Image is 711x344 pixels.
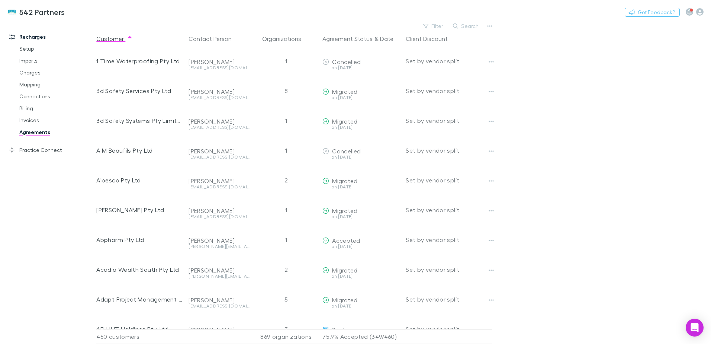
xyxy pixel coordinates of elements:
[189,326,250,334] div: [PERSON_NAME]
[189,207,250,214] div: [PERSON_NAME]
[189,155,250,159] div: [EMAIL_ADDRESS][DOMAIN_NAME]
[96,165,183,195] div: A'besco Pty Ltd
[252,284,319,314] div: 5
[406,284,492,314] div: Set by vendor split
[449,22,483,31] button: Search
[189,237,250,244] div: [PERSON_NAME]
[406,225,492,255] div: Set by vendor split
[96,255,183,284] div: Acadia Wealth South Pty Ltd
[189,31,241,46] button: Contact Person
[189,147,250,155] div: [PERSON_NAME]
[252,225,319,255] div: 1
[189,58,250,66] div: [PERSON_NAME]
[12,102,100,114] a: Billing
[189,177,250,185] div: [PERSON_NAME]
[332,267,357,274] span: Migrated
[262,31,310,46] button: Organizations
[252,106,319,136] div: 1
[189,296,250,304] div: [PERSON_NAME]
[322,329,400,344] p: 75.9% Accepted (349/460)
[406,46,492,76] div: Set by vendor split
[189,125,250,130] div: [EMAIL_ADDRESS][DOMAIN_NAME]
[96,76,183,106] div: 3d Safety Services Pty Ltd
[19,7,65,16] h3: 542 Partners
[96,46,183,76] div: 1 Time Waterproofing Pty Ltd
[322,31,373,46] button: Agreement Status
[12,79,100,90] a: Mapping
[380,31,393,46] button: Date
[189,95,250,100] div: [EMAIL_ADDRESS][DOMAIN_NAME]
[322,125,400,130] div: on [DATE]
[96,31,133,46] button: Customer
[96,225,183,255] div: Abpharm Pty Ltd
[3,3,70,21] a: 542 Partners
[322,244,400,249] div: on [DATE]
[406,314,492,344] div: Set by vendor split
[332,147,361,155] span: Cancelled
[252,136,319,165] div: 1
[406,31,457,46] button: Client Discount
[12,126,100,138] a: Agreements
[252,195,319,225] div: 1
[332,58,361,65] span: Cancelled
[252,255,319,284] div: 2
[406,136,492,165] div: Set by vendor split
[189,185,250,189] div: [EMAIL_ADDRESS][DOMAIN_NAME]
[189,274,250,278] div: [PERSON_NAME][EMAIL_ADDRESS][PERSON_NAME][DOMAIN_NAME]
[332,296,357,303] span: Migrated
[252,314,319,344] div: 3
[406,195,492,225] div: Set by vendor split
[252,46,319,76] div: 1
[332,326,345,333] span: Sent
[332,237,360,244] span: Accepted
[96,329,186,344] div: 460 customers
[406,255,492,284] div: Set by vendor split
[406,76,492,106] div: Set by vendor split
[1,144,100,156] a: Practice Connect
[332,118,357,125] span: Migrated
[252,165,319,195] div: 2
[96,136,183,165] div: A M Beaufils Pty Ltd
[406,106,492,136] div: Set by vendor split
[686,319,704,337] div: Open Intercom Messenger
[189,304,250,308] div: [EMAIL_ADDRESS][DOMAIN_NAME]
[252,76,319,106] div: 8
[1,31,100,43] a: Recharges
[189,66,250,70] div: [EMAIL_ADDRESS][DOMAIN_NAME]
[189,267,250,274] div: [PERSON_NAME]
[252,329,319,344] div: 869 organizations
[625,8,680,17] button: Got Feedback?
[322,155,400,159] div: on [DATE]
[332,88,357,95] span: Migrated
[322,185,400,189] div: on [DATE]
[322,95,400,100] div: on [DATE]
[322,66,400,70] div: on [DATE]
[96,106,183,136] div: 3d Safety Systems Pty Limited
[189,214,250,219] div: [EMAIL_ADDRESS][DOMAIN_NAME]
[96,195,183,225] div: [PERSON_NAME] Pty Ltd
[12,43,100,55] a: Setup
[419,22,448,31] button: Filter
[322,274,400,278] div: on [DATE]
[12,90,100,102] a: Connections
[7,7,16,16] img: 542 Partners's Logo
[12,55,100,67] a: Imports
[96,314,183,344] div: AELHHT Holdings Pty. Ltd.
[12,114,100,126] a: Invoices
[332,207,357,214] span: Migrated
[189,88,250,95] div: [PERSON_NAME]
[322,214,400,219] div: on [DATE]
[96,284,183,314] div: Adapt Project Management Pty Ltd
[332,177,357,184] span: Migrated
[322,304,400,308] div: on [DATE]
[322,31,400,46] div: &
[12,67,100,79] a: Charges
[189,118,250,125] div: [PERSON_NAME]
[189,244,250,249] div: [PERSON_NAME][EMAIL_ADDRESS][DOMAIN_NAME]
[406,165,492,195] div: Set by vendor split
